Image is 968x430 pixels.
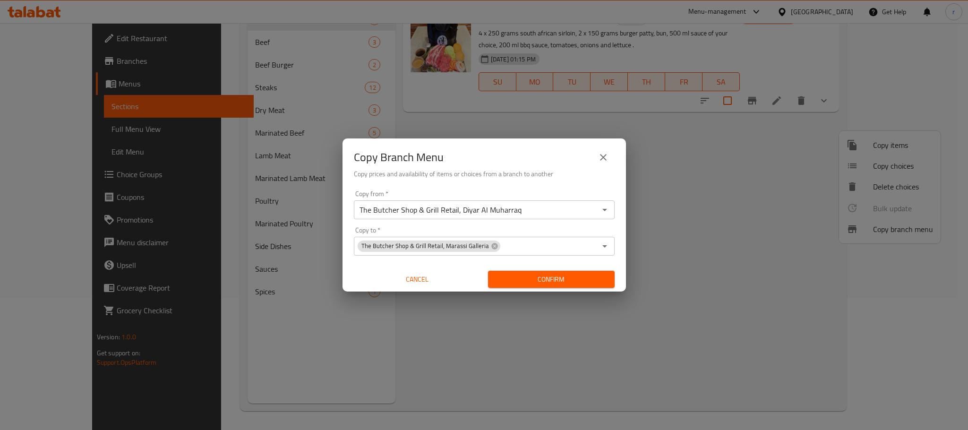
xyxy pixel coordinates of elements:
[354,150,444,165] h2: Copy Branch Menu
[358,241,493,250] span: The Butcher Shop & Grill Retail, Marassi Galleria
[598,203,611,216] button: Open
[354,169,615,179] h6: Copy prices and availability of items or choices from a branch to another
[496,274,607,285] span: Confirm
[598,240,611,253] button: Open
[358,241,500,252] div: The Butcher Shop & Grill Retail, Marassi Galleria
[354,271,480,288] button: Cancel
[488,271,615,288] button: Confirm
[358,274,477,285] span: Cancel
[592,146,615,169] button: close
